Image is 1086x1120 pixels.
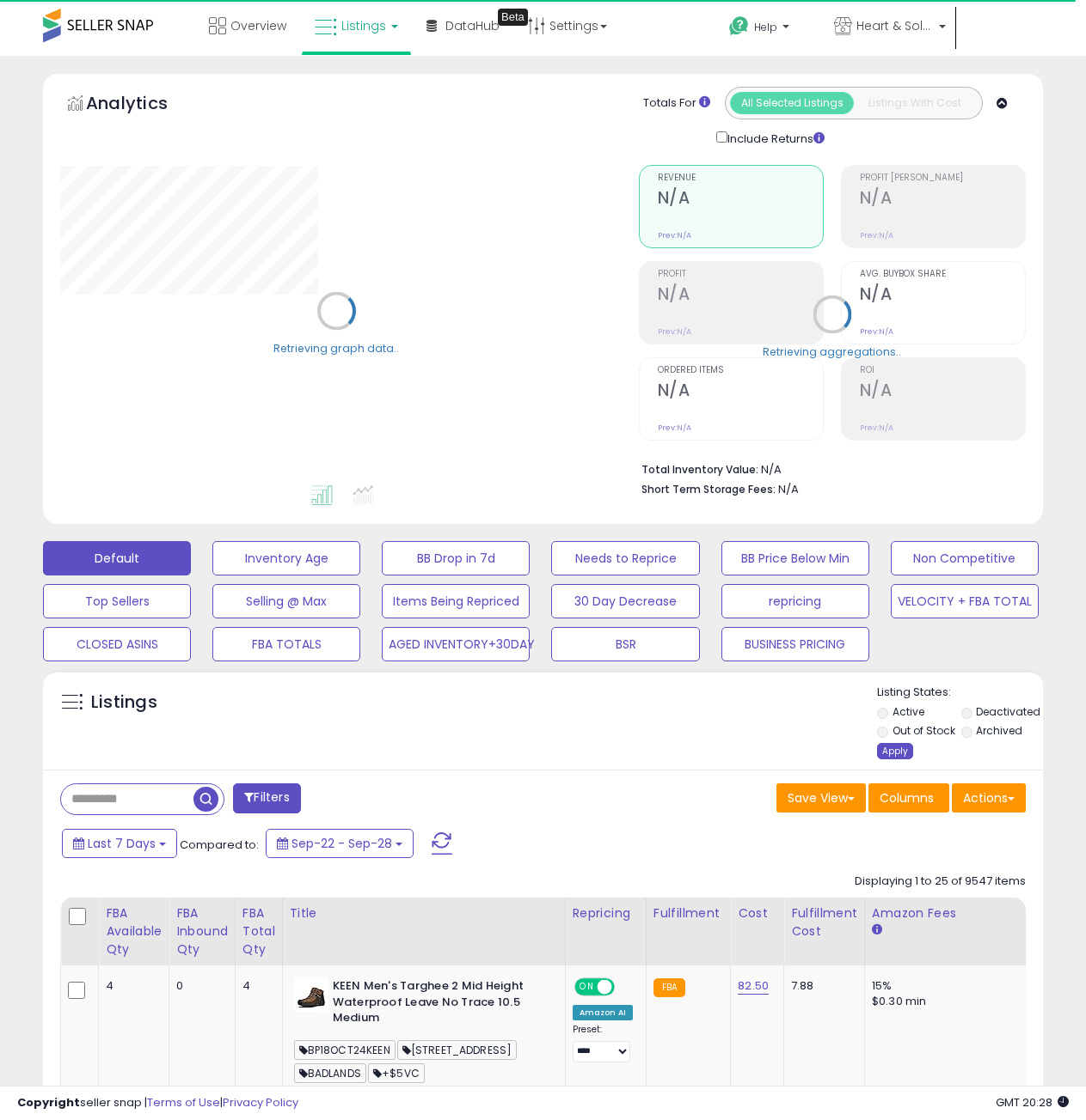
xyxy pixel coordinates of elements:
[976,704,1040,719] label: Deactivated
[721,584,869,618] button: repricing
[715,3,819,56] a: Help
[212,541,360,575] button: Inventory Age
[147,1094,220,1111] a: Terms of Use
[294,1040,396,1060] span: BP18OCT24KEEN
[573,1024,633,1062] div: Preset:
[230,17,286,34] span: Overview
[952,783,1026,813] button: Actions
[273,340,399,356] div: Retrieving graph data..
[728,15,750,37] i: Get Help
[43,627,191,661] button: CLOSED ASINS
[242,904,275,959] div: FBA Total Qty
[551,627,699,661] button: BSR
[176,978,222,994] div: 0
[872,922,882,938] small: Amazon Fees.
[738,977,769,995] a: 82.50
[872,994,1015,1009] div: $0.30 min
[294,1063,366,1083] span: BADLANDS
[891,584,1039,618] button: VELOCITY + FBA TOTAL
[176,904,228,959] div: FBA inbound Qty
[643,95,710,112] div: Totals For
[382,627,530,661] button: AGED INVENTORY+30DAY
[576,980,598,995] span: ON
[721,541,869,575] button: BB Price Below Min
[180,837,259,853] span: Compared to:
[17,1094,80,1111] strong: Copyright
[43,541,191,575] button: Default
[551,584,699,618] button: 30 Day Decrease
[382,584,530,618] button: Items Being Repriced
[611,980,639,995] span: OFF
[551,541,699,575] button: Needs to Reprice
[212,584,360,618] button: Selling @ Max
[88,835,156,852] span: Last 7 Days
[653,904,723,922] div: Fulfillment
[730,92,854,114] button: All Selected Listings
[212,627,360,661] button: FBA TOTALS
[368,1063,425,1083] span: +$5VC
[242,978,269,994] div: 4
[791,978,851,994] div: 7.88
[333,978,542,1031] b: KEEN Men's Targhee 2 Mid Height Waterproof Leave No Trace 10.5 Medium
[17,1095,298,1111] div: seller snap | |
[776,783,866,813] button: Save View
[738,904,776,922] div: Cost
[62,829,177,858] button: Last 7 Days
[653,978,685,997] small: FBA
[573,904,639,922] div: Repricing
[573,1005,633,1020] div: Amazon AI
[106,978,156,994] div: 4
[855,873,1026,890] div: Displaying 1 to 25 of 9547 items
[893,704,924,719] label: Active
[445,17,500,34] span: DataHub
[877,685,1043,701] p: Listing States:
[291,835,392,852] span: Sep-22 - Sep-28
[91,691,157,715] h5: Listings
[266,829,414,858] button: Sep-22 - Sep-28
[891,541,1039,575] button: Non Competitive
[880,789,934,807] span: Columns
[763,344,901,359] div: Retrieving aggregations..
[341,17,386,34] span: Listings
[86,91,201,119] h5: Analytics
[754,20,777,34] span: Help
[791,904,857,940] div: Fulfillment Cost
[106,904,162,959] div: FBA Available Qty
[397,1040,518,1060] span: [STREET_ADDRESS]
[996,1094,1069,1111] span: 2025-10-6 20:28 GMT
[233,783,300,813] button: Filters
[853,92,977,114] button: Listings With Cost
[703,128,845,148] div: Include Returns
[223,1094,298,1111] a: Privacy Policy
[856,17,934,34] span: Heart & Sole Trading
[976,723,1022,738] label: Archived
[893,723,955,738] label: Out of Stock
[498,9,528,26] div: Tooltip anchor
[382,541,530,575] button: BB Drop in 7d
[294,978,328,1013] img: 4173HRZEOFL._SL40_.jpg
[290,904,558,922] div: Title
[721,627,869,661] button: BUSINESS PRICING
[877,743,913,759] div: Apply
[872,904,1021,922] div: Amazon Fees
[872,978,1015,994] div: 15%
[868,783,949,813] button: Columns
[43,584,191,618] button: Top Sellers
